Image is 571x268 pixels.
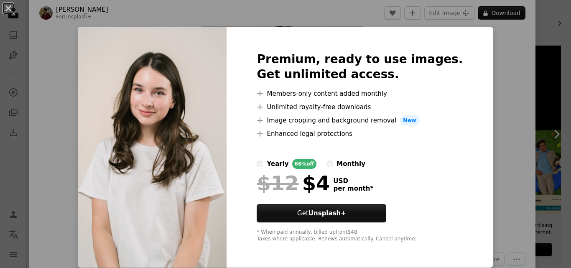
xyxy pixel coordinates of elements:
[326,161,333,167] input: monthly
[400,115,420,125] span: New
[257,229,463,242] div: * When paid annually, billed upfront $48 Taxes where applicable. Renews automatically. Cancel any...
[336,159,365,169] div: monthly
[257,172,330,194] div: $4
[257,161,263,167] input: yearly66%off
[257,129,463,139] li: Enhanced legal protections
[257,102,463,112] li: Unlimited royalty-free downloads
[267,159,288,169] div: yearly
[333,185,373,192] span: per month *
[292,159,317,169] div: 66% off
[78,27,227,268] img: premium_photo-1690407617542-2f210cf20d7e
[257,52,463,82] h2: Premium, ready to use images. Get unlimited access.
[308,209,346,217] strong: Unsplash+
[257,172,298,194] span: $12
[333,177,373,185] span: USD
[257,115,463,125] li: Image cropping and background removal
[257,204,386,222] button: GetUnsplash+
[257,89,463,99] li: Members-only content added monthly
